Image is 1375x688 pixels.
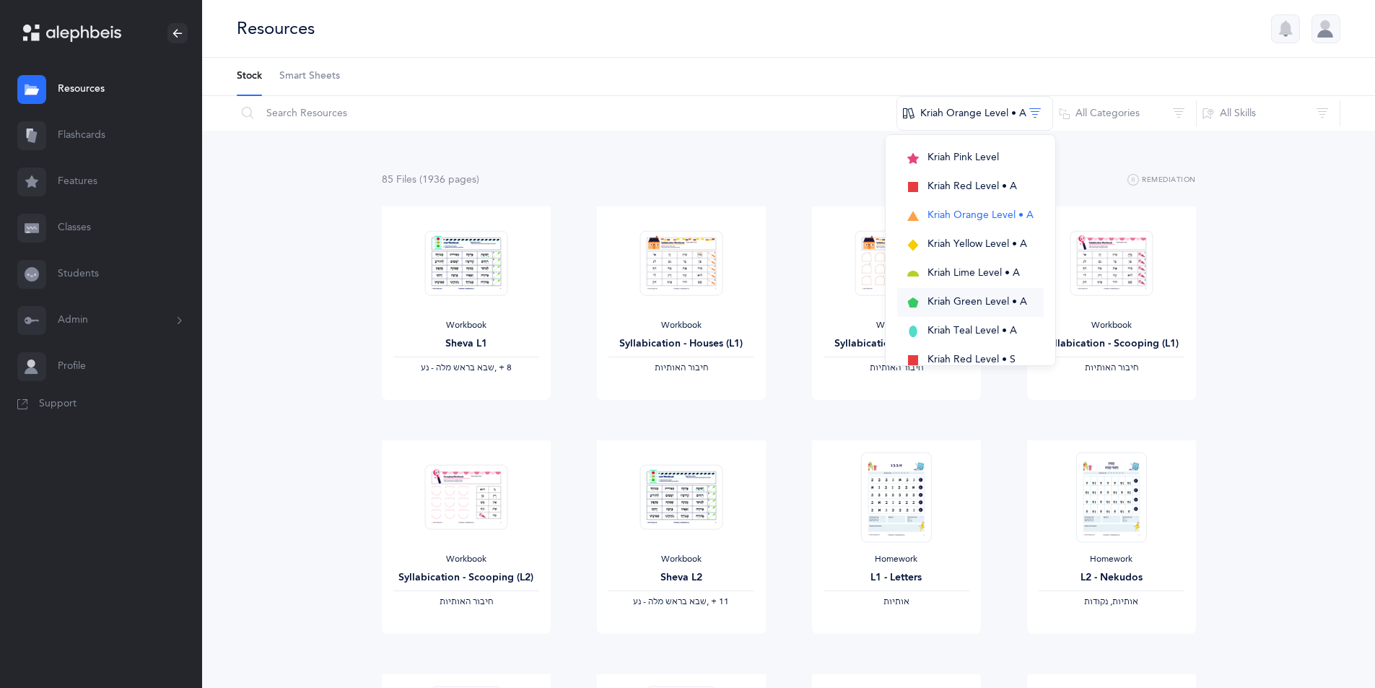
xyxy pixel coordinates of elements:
[1039,554,1184,565] div: Homework
[655,362,708,373] span: ‫חיבור האותיות‬
[421,362,494,373] span: ‫שבא בראש מלה - נע‬
[860,452,931,542] img: Homework_L1_Letters_O_Orange_EN_thumbnail_1731215263.png
[927,325,1017,336] span: Kriah Teal Level • A
[927,180,1017,192] span: Kriah Red Level • A
[393,554,539,565] div: Workbook
[824,570,969,585] div: L1 - Letters
[927,152,999,163] span: Kriah Pink Level
[237,17,315,40] div: Resources
[440,596,493,606] span: ‫חיבור האותיות‬
[897,259,1044,288] button: Kriah Lime Level • A
[927,209,1034,221] span: Kriah Orange Level • A
[1084,596,1138,606] span: ‫אותיות, נקודות‬
[640,464,723,530] img: Sheva-Workbook-Orange-A-L2_EN_thumbnail_1757037028.png
[393,320,539,331] div: Workbook
[927,296,1027,308] span: Kriah Green Level • A
[393,362,539,374] div: ‪, + 8‬
[1075,452,1146,542] img: Homework_L2_Nekudos_O_EN_thumbnail_1739258670.png
[640,230,723,296] img: Syllabication-Workbook-Level-1-EN_Orange_Houses_thumbnail_1741114714.png
[870,362,923,373] span: ‫חיבור האותיות‬
[824,320,969,331] div: Workbook
[927,267,1020,279] span: Kriah Lime Level • A
[824,336,969,352] div: Syllabication - Houses (L2)
[1052,96,1197,131] button: All Categories
[1127,172,1196,189] button: Remediation
[608,570,754,585] div: Sheva L2
[897,288,1044,317] button: Kriah Green Level • A
[608,554,754,565] div: Workbook
[472,174,476,186] span: s
[608,320,754,331] div: Workbook
[927,354,1016,365] span: Kriah Red Level • S
[897,230,1044,259] button: Kriah Yellow Level • A
[412,174,416,186] span: s
[608,596,754,608] div: ‪, + 11‬
[236,96,897,131] input: Search Resources
[896,96,1053,131] button: Kriah Orange Level • A
[855,230,938,296] img: Syllabication-Workbook-Level-2-Houses-EN_thumbnail_1741114840.png
[393,570,539,585] div: Syllabication - Scooping (L2)
[824,554,969,565] div: Homework
[897,317,1044,346] button: Kriah Teal Level • A
[897,201,1044,230] button: Kriah Orange Level • A
[1039,336,1184,352] div: Syllabication - Scooping (L1)
[608,336,754,352] div: Syllabication - Houses (L1)
[424,464,507,530] img: Syllabication-Workbook-Level-2-Scooping-EN_thumbnail_1724263547.png
[39,397,77,412] span: Support
[927,238,1027,250] span: Kriah Yellow Level • A
[633,596,707,606] span: ‫שבא בראש מלה - נע‬
[419,174,479,186] span: (1936 page )
[1196,96,1340,131] button: All Skills
[279,69,340,84] span: Smart Sheets
[382,174,416,186] span: 85 File
[1039,570,1184,585] div: L2 - Nekudos
[1039,320,1184,331] div: Workbook
[424,230,507,296] img: Sheva-Workbook-Orange-A-L1_EN_thumbnail_1757036998.png
[1070,230,1153,296] img: Syllabication-Workbook-Level-1-EN_Orange_Scooping_thumbnail_1741114890.png
[1085,362,1138,373] span: ‫חיבור האותיות‬
[897,173,1044,201] button: Kriah Red Level • A
[897,144,1044,173] button: Kriah Pink Level
[883,596,909,606] span: ‫אותיות‬
[393,336,539,352] div: Sheva L1
[897,346,1044,375] button: Kriah Red Level • S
